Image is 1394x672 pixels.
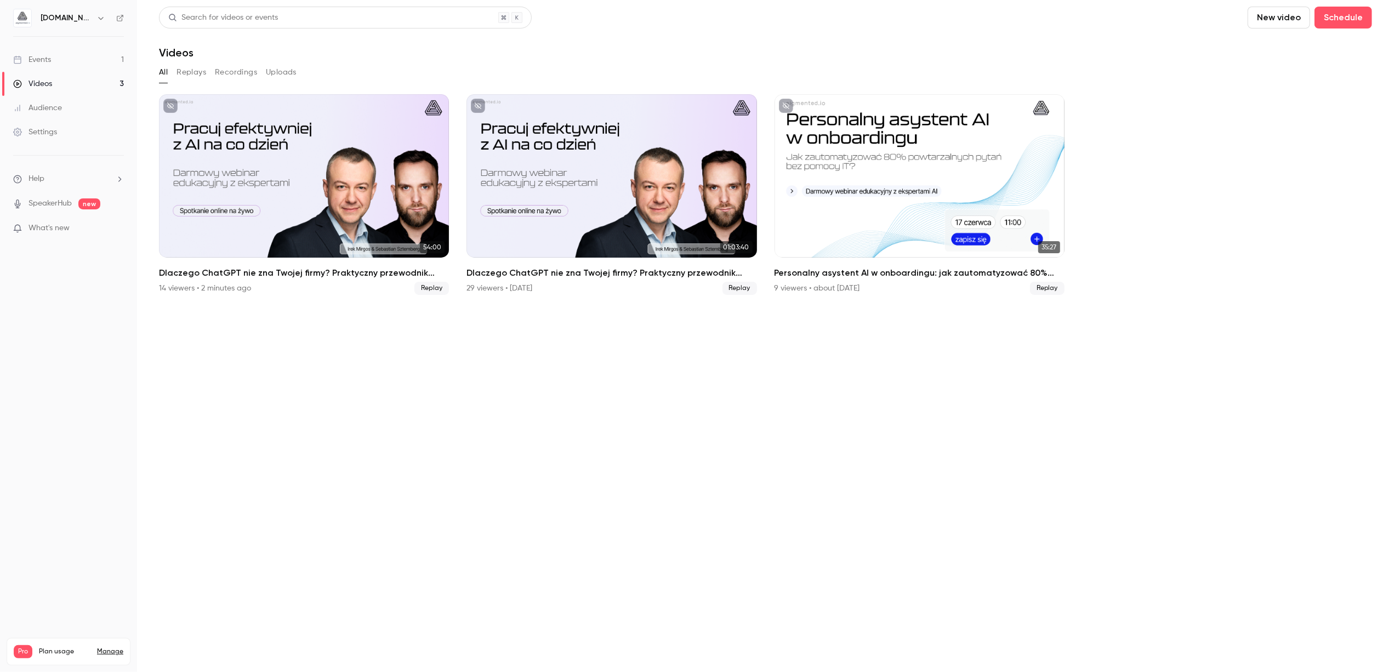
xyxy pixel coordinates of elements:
[13,127,57,138] div: Settings
[466,283,532,294] div: 29 viewers • [DATE]
[14,645,32,658] span: Pro
[13,102,62,113] div: Audience
[159,283,251,294] div: 14 viewers • 2 minutes ago
[159,94,449,295] li: Dlaczego ChatGPT nie zna Twojej firmy? Praktyczny przewodnik przygotowania wiedzy firmowej jako k...
[466,94,756,295] a: 01:03:40Dlaczego ChatGPT nie zna Twojej firmy? Praktyczny przewodnik przygotowania wiedzy firmowe...
[414,282,449,295] span: Replay
[1030,282,1065,295] span: Replay
[775,283,860,294] div: 9 viewers • about [DATE]
[775,266,1065,280] h2: Personalny asystent AI w onboardingu: jak zautomatyzować 80% powtarzalnych pytań bez pomocy IT?
[215,64,257,81] button: Recordings
[78,198,100,209] span: new
[159,94,449,295] a: 54:00Dlaczego ChatGPT nie zna Twojej firmy? Praktyczny przewodnik przygotowania wiedzy firmowej j...
[471,99,485,113] button: unpublished
[1038,241,1060,253] span: 35:27
[420,241,445,253] span: 54:00
[720,241,753,253] span: 01:03:40
[1248,7,1310,29] button: New video
[39,647,90,656] span: Plan usage
[159,46,194,59] h1: Videos
[41,13,92,24] h6: [DOMAIN_NAME]
[29,198,72,209] a: SpeakerHub
[97,647,123,656] a: Manage
[13,78,52,89] div: Videos
[722,282,757,295] span: Replay
[775,94,1065,295] a: 35:27Personalny asystent AI w onboardingu: jak zautomatyzować 80% powtarzalnych pytań bez pomocy ...
[159,64,168,81] button: All
[779,99,793,113] button: unpublished
[775,94,1065,295] li: Personalny asystent AI w onboardingu: jak zautomatyzować 80% powtarzalnych pytań bez pomocy IT?
[466,94,756,295] li: Dlaczego ChatGPT nie zna Twojej firmy? Praktyczny przewodnik przygotowania wiedzy firmowej jako k...
[159,7,1372,665] section: Videos
[159,266,449,280] h2: Dlaczego ChatGPT nie zna Twojej firmy? Praktyczny przewodnik przygotowania wiedzy firmowej jako k...
[168,12,278,24] div: Search for videos or events
[29,223,70,234] span: What's new
[14,9,31,27] img: aigmented.io
[13,54,51,65] div: Events
[466,266,756,280] h2: Dlaczego ChatGPT nie zna Twojej firmy? Praktyczny przewodnik przygotowania wiedzy firmowej jako k...
[163,99,178,113] button: unpublished
[1315,7,1372,29] button: Schedule
[266,64,297,81] button: Uploads
[177,64,206,81] button: Replays
[29,173,44,185] span: Help
[159,94,1372,295] ul: Videos
[13,173,124,185] li: help-dropdown-opener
